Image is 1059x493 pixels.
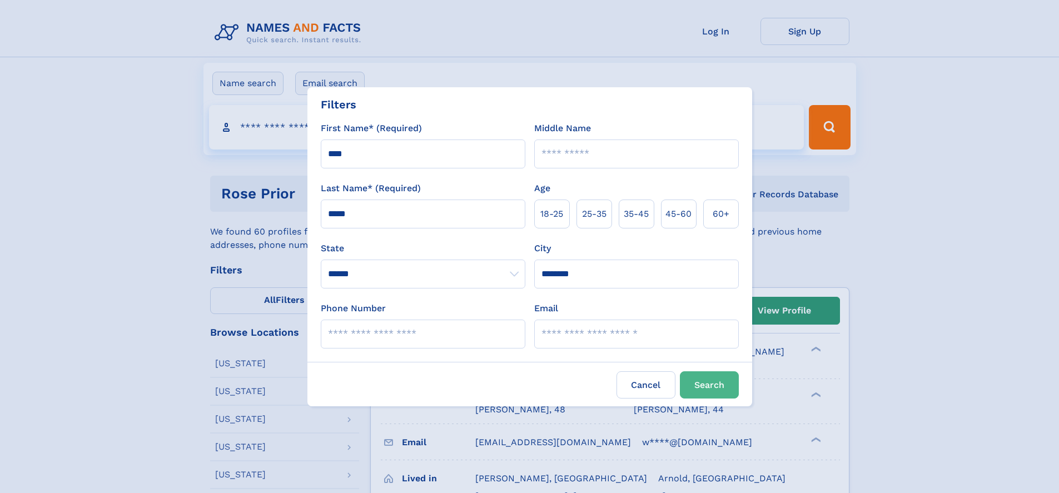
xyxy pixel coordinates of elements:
label: Phone Number [321,302,386,315]
label: Last Name* (Required) [321,182,421,195]
label: Cancel [616,371,675,399]
label: First Name* (Required) [321,122,422,135]
label: Email [534,302,558,315]
div: Filters [321,96,356,113]
label: City [534,242,551,255]
label: State [321,242,525,255]
span: 45‑60 [665,207,692,221]
label: Age [534,182,550,195]
span: 25‑35 [582,207,606,221]
label: Middle Name [534,122,591,135]
span: 60+ [713,207,729,221]
span: 35‑45 [624,207,649,221]
button: Search [680,371,739,399]
span: 18‑25 [540,207,563,221]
